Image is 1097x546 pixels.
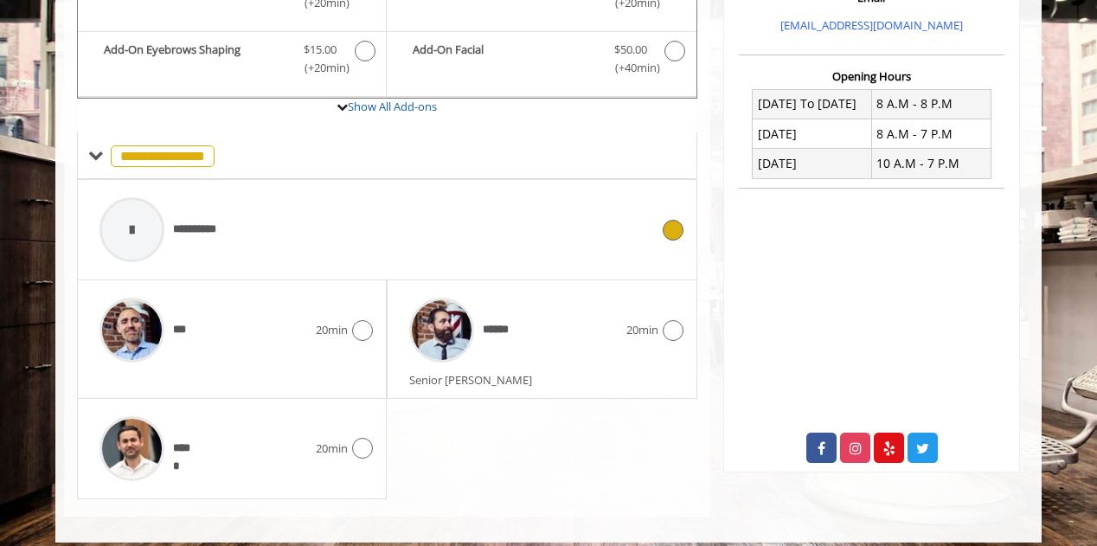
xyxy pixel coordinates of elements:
[316,321,348,339] span: 20min
[753,149,872,178] td: [DATE]
[871,119,991,149] td: 8 A.M - 7 P.M
[304,41,337,59] span: $15.00
[780,17,963,33] a: [EMAIL_ADDRESS][DOMAIN_NAME]
[413,41,596,77] b: Add-On Facial
[871,89,991,119] td: 8 A.M - 8 P.M
[871,149,991,178] td: 10 A.M - 7 P.M
[295,59,346,77] span: (+20min )
[753,89,872,119] td: [DATE] To [DATE]
[614,41,647,59] span: $50.00
[605,59,656,77] span: (+40min )
[739,70,1004,82] h3: Opening Hours
[104,41,286,77] b: Add-On Eyebrows Shaping
[753,119,872,149] td: [DATE]
[395,41,687,81] label: Add-On Facial
[409,372,541,388] span: Senior [PERSON_NAME]
[348,99,437,114] a: Show All Add-ons
[87,41,377,81] label: Add-On Eyebrows Shaping
[316,440,348,458] span: 20min
[626,321,658,339] span: 20min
